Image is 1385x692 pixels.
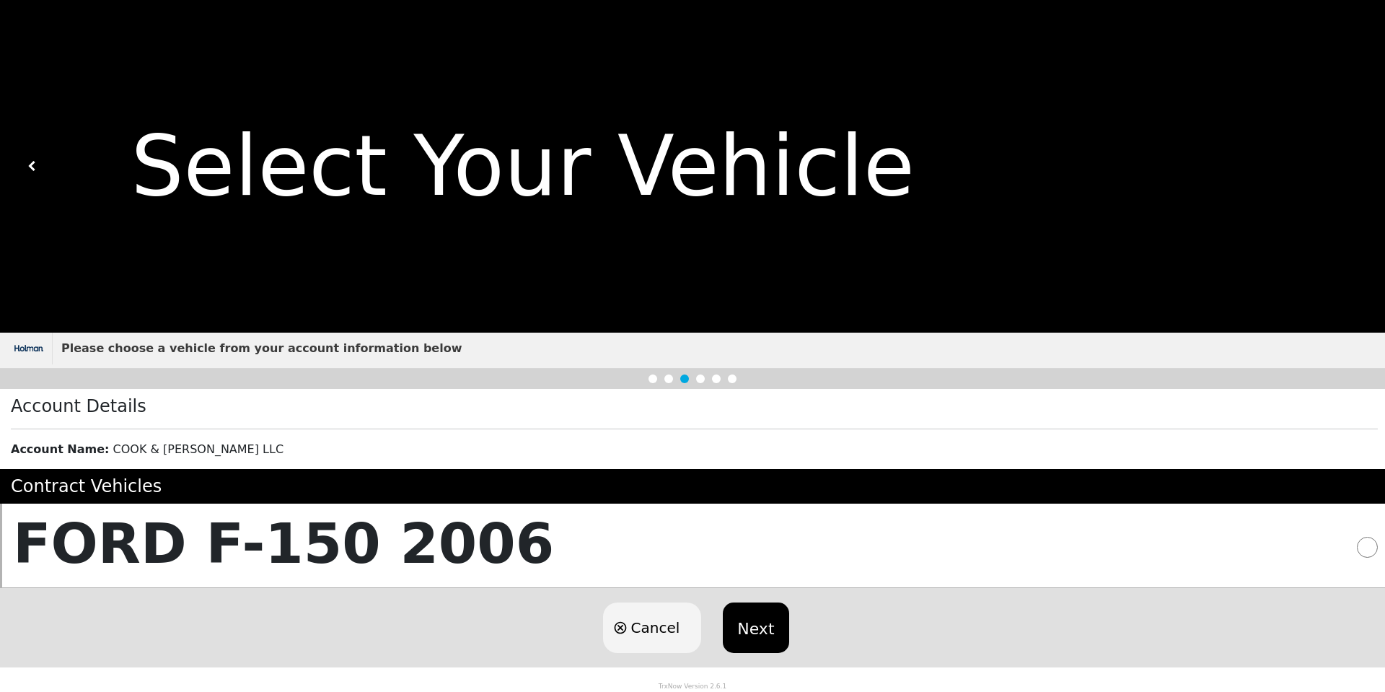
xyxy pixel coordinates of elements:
span: Cancel [630,617,680,639]
img: trx now logo [14,345,43,351]
strong: Please choose a vehicle from your account information below [61,341,462,355]
h4: Contract Vehicles [11,476,1378,497]
button: Next [723,603,788,653]
h5: FORD F-150 2006 [13,511,554,577]
button: Cancel [603,603,701,653]
div: COOK & [PERSON_NAME] LLC [11,441,1378,458]
b: Account Name : [11,442,109,456]
div: Select Your Vehicle [38,104,1357,229]
img: white carat left [27,161,38,171]
h4: Account Details [11,396,1378,417]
